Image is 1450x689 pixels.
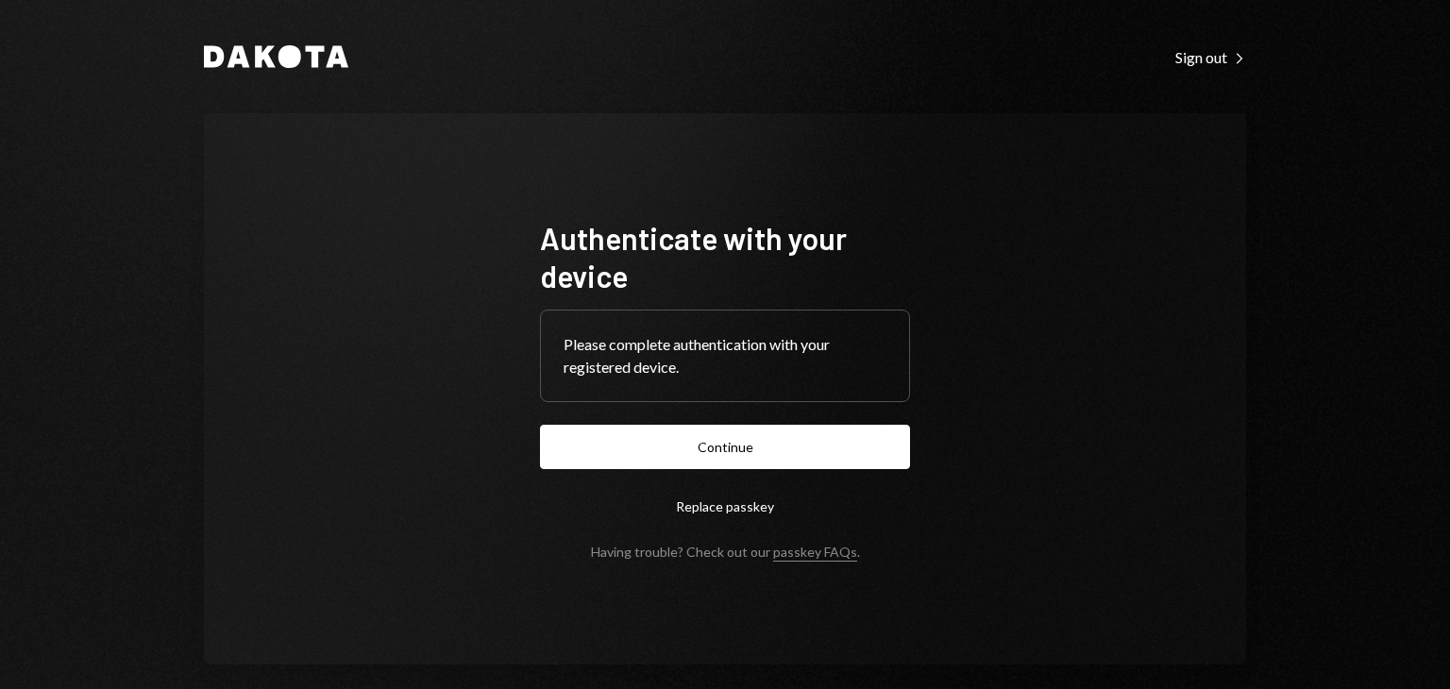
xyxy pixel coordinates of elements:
[540,219,910,294] h1: Authenticate with your device
[773,544,857,562] a: passkey FAQs
[1175,46,1246,67] a: Sign out
[591,544,860,560] div: Having trouble? Check out our .
[540,425,910,469] button: Continue
[540,484,910,529] button: Replace passkey
[564,333,886,378] div: Please complete authentication with your registered device.
[1175,48,1246,67] div: Sign out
